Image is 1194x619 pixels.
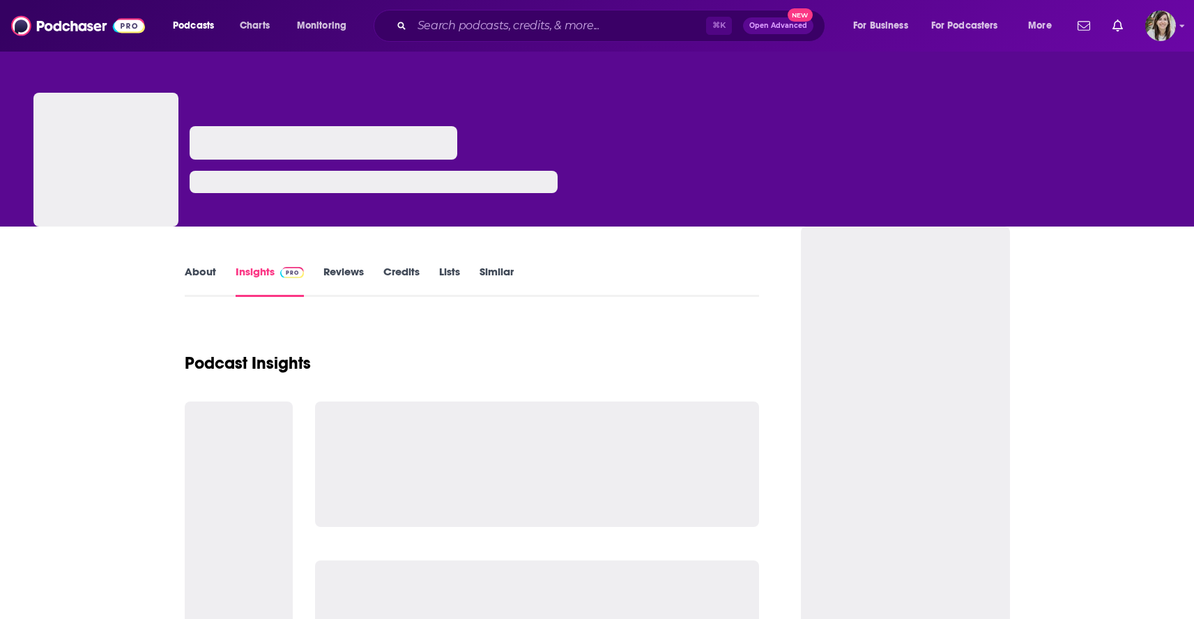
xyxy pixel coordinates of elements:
[1145,10,1176,41] span: Logged in as devinandrade
[412,15,706,37] input: Search podcasts, credits, & more...
[387,10,839,42] div: Search podcasts, credits, & more...
[185,265,216,297] a: About
[280,267,305,278] img: Podchaser Pro
[11,13,145,39] img: Podchaser - Follow, Share and Rate Podcasts
[173,16,214,36] span: Podcasts
[1145,10,1176,41] button: Show profile menu
[480,265,514,297] a: Similar
[383,265,420,297] a: Credits
[853,16,908,36] span: For Business
[297,16,346,36] span: Monitoring
[163,15,232,37] button: open menu
[843,15,926,37] button: open menu
[1145,10,1176,41] img: User Profile
[743,17,813,34] button: Open AdvancedNew
[1028,16,1052,36] span: More
[931,16,998,36] span: For Podcasters
[240,16,270,36] span: Charts
[231,15,278,37] a: Charts
[706,17,732,35] span: ⌘ K
[1072,14,1096,38] a: Show notifications dropdown
[749,22,807,29] span: Open Advanced
[323,265,364,297] a: Reviews
[185,353,311,374] h1: Podcast Insights
[236,265,305,297] a: InsightsPodchaser Pro
[1018,15,1069,37] button: open menu
[287,15,365,37] button: open menu
[788,8,813,22] span: New
[922,15,1018,37] button: open menu
[1107,14,1128,38] a: Show notifications dropdown
[439,265,460,297] a: Lists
